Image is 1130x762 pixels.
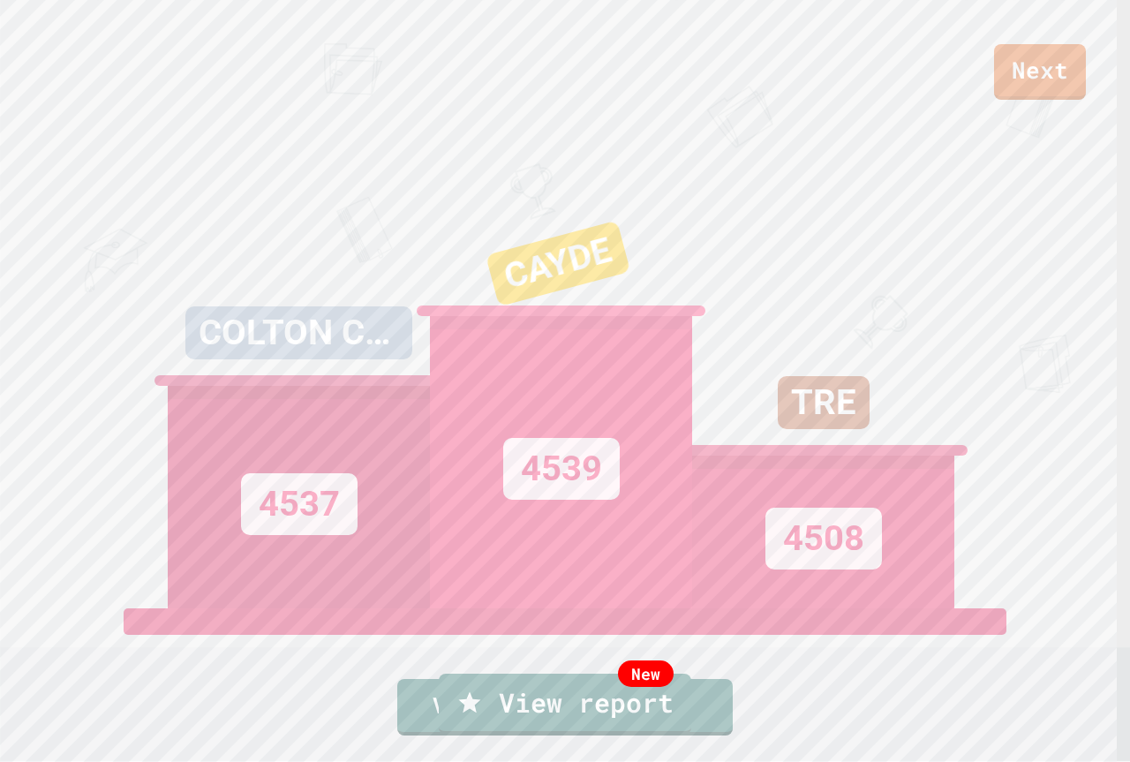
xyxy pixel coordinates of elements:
a: Next [994,44,1086,100]
a: View report [439,674,691,735]
div: 4539 [503,438,620,500]
div: TRE [778,376,870,429]
div: COLTON CUNNINGH [185,306,412,359]
div: New [618,660,674,687]
div: CAYDE [485,221,629,307]
div: 4508 [765,508,882,570]
div: 4537 [241,473,358,535]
